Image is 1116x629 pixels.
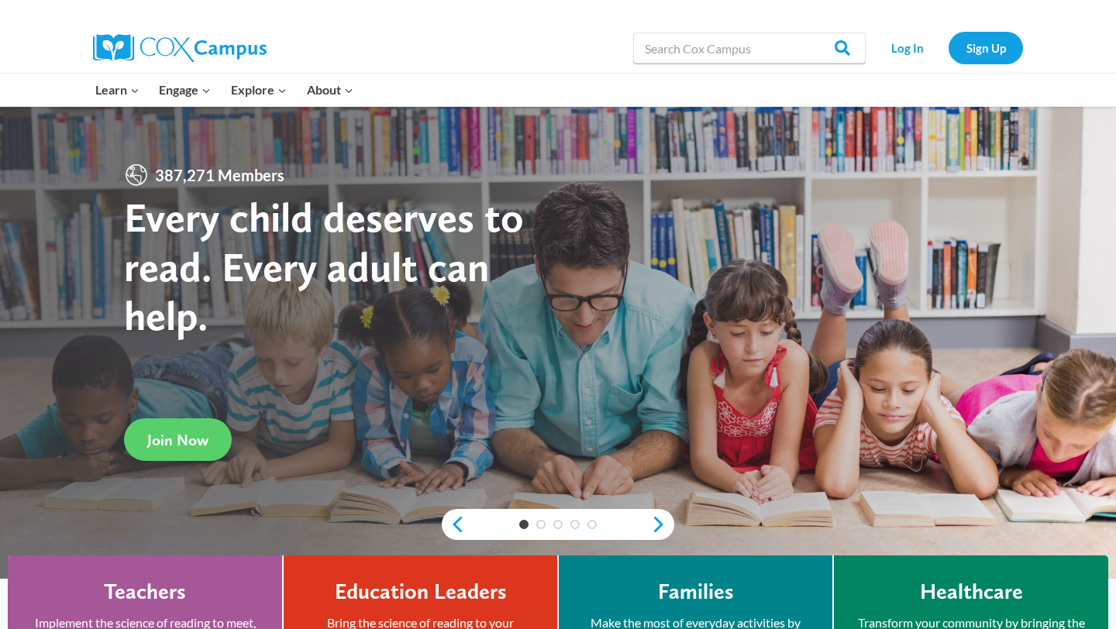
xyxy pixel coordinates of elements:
a: 5 [587,520,597,529]
a: previous [442,515,465,534]
a: 2 [536,520,546,529]
a: 4 [570,520,580,529]
h4: Families [658,579,734,605]
div: content slider buttons [442,509,674,540]
a: 1 [519,520,529,529]
a: Join Now [124,418,232,461]
strong: Every child deserves to read. Every adult can help. [124,192,524,340]
nav: Secondary Navigation [873,32,1023,64]
img: Cox Campus [93,34,267,62]
h4: Teachers [104,579,186,605]
span: Learn [95,80,139,100]
span: Join Now [147,431,208,449]
a: Sign Up [949,32,1023,64]
span: About [307,80,353,100]
nav: Primary Navigation [85,74,363,106]
span: 387,271 Members [149,163,291,187]
h4: Education Leaders [335,579,507,605]
span: Explore [231,80,287,100]
span: Engage [159,80,211,100]
input: Search Cox Campus [633,33,866,64]
a: next [651,515,674,534]
h4: Healthcare [920,579,1023,605]
a: Log In [873,32,941,64]
a: 3 [553,520,563,529]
